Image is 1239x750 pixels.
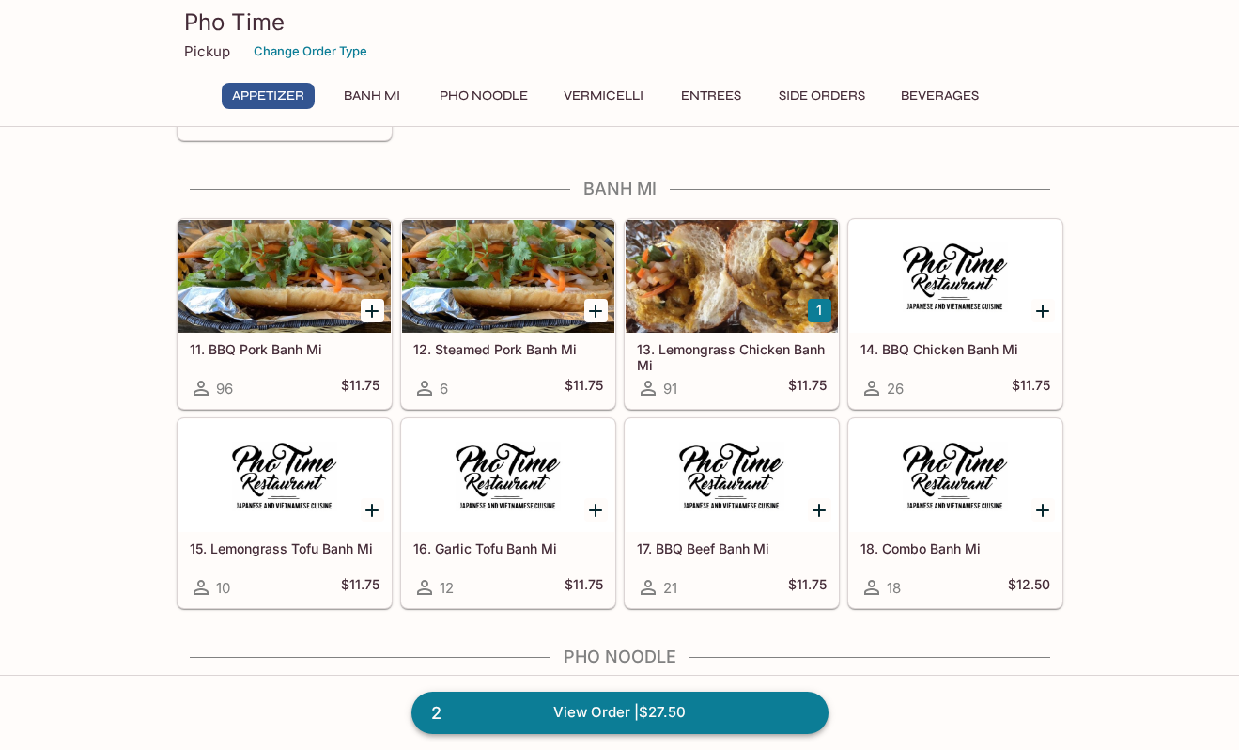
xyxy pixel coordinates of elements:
[178,418,392,608] a: 15. Lemongrass Tofu Banh Mi10$11.75
[887,579,901,597] span: 18
[565,377,603,399] h5: $11.75
[887,380,904,398] span: 26
[1012,377,1050,399] h5: $11.75
[190,341,379,357] h5: 11. BBQ Pork Banh Mi
[341,576,379,599] h5: $11.75
[669,83,753,109] button: Entrees
[178,419,391,532] div: 15. Lemongrass Tofu Banh Mi
[626,419,838,532] div: 17. BBQ Beef Banh Mi
[216,579,230,597] span: 10
[788,576,827,599] h5: $11.75
[663,579,677,597] span: 21
[245,37,376,66] button: Change Order Type
[402,419,614,532] div: 16. Garlic Tofu Banh Mi
[849,220,1061,333] div: 14. BBQ Chicken Banh Mi
[413,341,603,357] h5: 12. Steamed Pork Banh Mi
[625,219,839,409] a: 13. Lemongrass Chicken Banh Mi91$11.75
[401,219,615,409] a: 12. Steamed Pork Banh Mi6$11.75
[178,220,391,333] div: 11. BBQ Pork Banh Mi
[420,700,453,727] span: 2
[190,540,379,556] h5: 15. Lemongrass Tofu Banh Mi
[848,219,1062,409] a: 14. BBQ Chicken Banh Mi26$11.75
[637,341,827,372] h5: 13. Lemongrass Chicken Banh Mi
[1031,299,1055,322] button: Add 14. BBQ Chicken Banh Mi
[361,299,384,322] button: Add 11. BBQ Pork Banh Mi
[429,83,538,109] button: Pho Noodle
[177,179,1063,199] h4: Banh Mi
[330,83,414,109] button: Banh Mi
[663,380,677,398] span: 91
[440,380,448,398] span: 6
[860,341,1050,357] h5: 14. BBQ Chicken Banh Mi
[553,83,654,109] button: Vermicelli
[584,498,608,522] button: Add 16. Garlic Tofu Banh Mi
[222,83,315,109] button: Appetizer
[411,692,829,733] a: 2View Order |$27.50
[178,219,392,409] a: 11. BBQ Pork Banh Mi96$11.75
[177,647,1063,667] h4: Pho Noodle
[341,377,379,399] h5: $11.75
[184,8,1056,37] h3: Pho Time
[565,576,603,599] h5: $11.75
[584,299,608,322] button: Add 12. Steamed Pork Banh Mi
[768,83,875,109] button: Side Orders
[788,377,827,399] h5: $11.75
[440,579,454,597] span: 12
[401,418,615,608] a: 16. Garlic Tofu Banh Mi12$11.75
[860,540,1050,556] h5: 18. Combo Banh Mi
[849,419,1061,532] div: 18. Combo Banh Mi
[808,498,831,522] button: Add 17. BBQ Beef Banh Mi
[848,418,1062,608] a: 18. Combo Banh Mi18$12.50
[626,220,838,333] div: 13. Lemongrass Chicken Banh Mi
[1008,576,1050,599] h5: $12.50
[637,540,827,556] h5: 17. BBQ Beef Banh Mi
[625,418,839,608] a: 17. BBQ Beef Banh Mi21$11.75
[402,220,614,333] div: 12. Steamed Pork Banh Mi
[184,42,230,60] p: Pickup
[413,540,603,556] h5: 16. Garlic Tofu Banh Mi
[361,498,384,522] button: Add 15. Lemongrass Tofu Banh Mi
[216,380,233,398] span: 96
[891,83,989,109] button: Beverages
[1031,498,1055,522] button: Add 18. Combo Banh Mi
[808,299,831,322] button: Add 13. Lemongrass Chicken Banh Mi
